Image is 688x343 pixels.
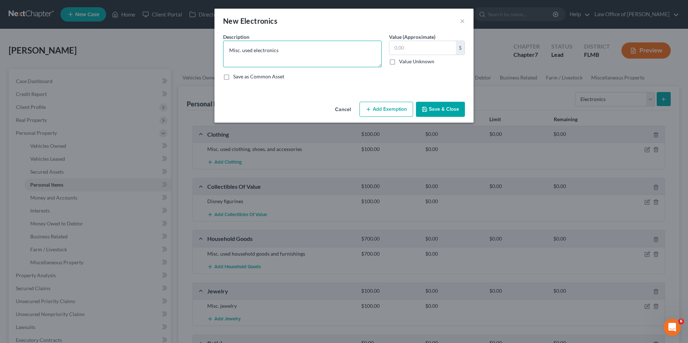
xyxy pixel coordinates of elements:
[664,319,681,336] iframe: Intercom live chat
[416,102,465,117] button: Save & Close
[389,41,456,55] input: 0.00
[223,16,277,26] div: New Electronics
[399,58,434,65] label: Value Unknown
[223,34,249,40] span: Description
[389,33,435,41] label: Value (Approximate)
[456,41,465,55] div: $
[233,73,284,80] label: Save as Common Asset
[678,319,684,324] span: 6
[460,17,465,25] button: ×
[359,102,413,117] button: Add Exemption
[329,102,357,117] button: Cancel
